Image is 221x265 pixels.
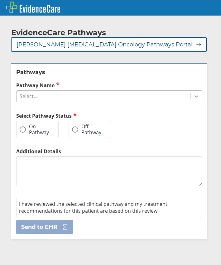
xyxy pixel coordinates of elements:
[16,82,202,89] label: Pathway Name
[72,124,101,135] label: Off Pathway
[21,223,57,231] span: Send to EHR
[20,124,49,135] label: On Pathway
[20,93,37,100] div: Select...
[16,69,202,76] h2: Pathways
[19,201,167,214] span: I have reviewed the selected clinical pathway and my treatment recommendations for this patient a...
[16,220,73,234] button: Send to EHR
[16,148,202,155] label: Additional Details
[16,112,121,119] h2: Select Pathway Status
[17,41,193,48] span: [PERSON_NAME] [MEDICAL_DATA] Oncology Pathways Portal
[11,37,207,52] button: [PERSON_NAME] [MEDICAL_DATA] Oncology Pathways Portal
[11,28,106,37] h2: EvidenceCare Pathways
[6,2,60,13] img: EvidenceCare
